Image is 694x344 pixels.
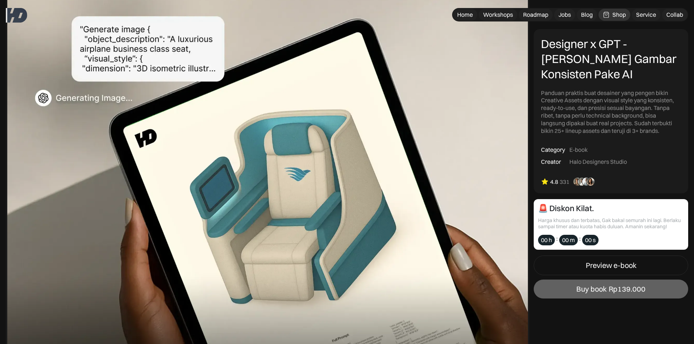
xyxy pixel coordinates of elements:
div: 00 h [541,236,552,244]
div: Workshops [483,11,513,19]
div: Creator [541,158,561,166]
div: E-book [569,146,588,154]
div: Designer x GPT - [PERSON_NAME] Gambar Konsisten Pake AI [541,36,681,82]
div: Halo Designers Studio [569,158,627,166]
div: Jobs [558,11,571,19]
a: Home [453,9,477,21]
div: Preview e-book [586,261,636,270]
div: 00 s [585,236,596,244]
div: Buy book [576,285,607,293]
a: Service [632,9,660,21]
a: Collab [662,9,687,21]
a: Preview e-book [534,256,688,275]
div: Roadmap [523,11,548,19]
div: Shop [612,11,626,19]
div: Panduan praktis buat desainer yang pengen bikin Creative Assets dengan visual style yang konsiste... [541,89,681,135]
div: Rp139.000 [609,285,646,293]
a: Roadmap [519,9,553,21]
div: : [556,235,558,242]
a: Buy bookRp139.000 [534,280,688,298]
div: Service [636,11,656,19]
div: Blog [581,11,593,19]
div: 4.8 [550,178,558,186]
div: 331 [560,178,569,186]
a: Blog [577,9,597,21]
div: Harga khusus dan terbatas, Gak bakal semurah ini lagi. Berlaku sampai timer atau kuota habis dulu... [538,218,684,230]
a: Workshops [479,9,517,21]
div: 00 m [562,236,575,244]
div: 🚨 Diskon Kilat. [538,203,594,213]
a: Shop [599,9,630,21]
div: Category [541,146,565,154]
div: : [579,235,581,242]
div: Collab [666,11,683,19]
div: Home [457,11,473,19]
a: Jobs [554,9,575,21]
